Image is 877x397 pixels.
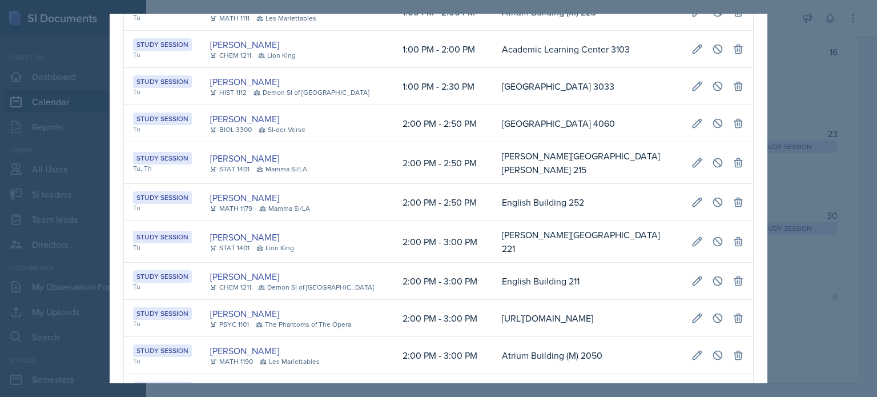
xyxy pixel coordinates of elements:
[256,243,294,253] div: Lion King
[493,105,682,142] td: [GEOGRAPHIC_DATA] 4060
[256,319,351,330] div: The Phantoms of The Opera
[393,300,493,337] td: 2:00 PM - 3:00 PM
[259,125,305,135] div: SI-der Verse
[133,307,192,320] div: Study Session
[393,31,493,68] td: 1:00 PM - 2:00 PM
[393,184,493,221] td: 2:00 PM - 2:50 PM
[210,344,279,358] a: [PERSON_NAME]
[393,105,493,142] td: 2:00 PM - 2:50 PM
[133,382,192,394] div: Study Session
[210,125,252,135] div: BIOL 3300
[493,68,682,105] td: [GEOGRAPHIC_DATA] 3033
[254,87,369,98] div: Demon SI of [GEOGRAPHIC_DATA]
[493,184,682,221] td: English Building 252
[210,164,250,174] div: STAT 1401
[210,230,279,244] a: [PERSON_NAME]
[493,221,682,263] td: [PERSON_NAME][GEOGRAPHIC_DATA] 221
[133,231,192,243] div: Study Session
[493,300,682,337] td: [URL][DOMAIN_NAME]
[258,282,374,292] div: Demon SI of [GEOGRAPHIC_DATA]
[133,203,192,213] div: Tu
[493,263,682,300] td: English Building 211
[210,203,252,214] div: MATH 1179
[133,75,192,88] div: Study Session
[133,87,192,97] div: Tu
[210,191,279,204] a: [PERSON_NAME]
[393,68,493,105] td: 1:00 PM - 2:30 PM
[393,337,493,374] td: 2:00 PM - 3:00 PM
[133,50,192,60] div: Tu
[133,113,192,125] div: Study Session
[210,243,250,253] div: STAT 1401
[133,356,192,366] div: Tu
[493,31,682,68] td: Academic Learning Center 3103
[133,282,192,292] div: Tu
[259,203,310,214] div: Mamma SI/LA
[133,319,192,329] div: Tu
[210,319,249,330] div: PSYC 1101
[210,50,251,61] div: CHEM 1211
[256,164,307,174] div: Mamma SI/LA
[393,221,493,263] td: 2:00 PM - 3:00 PM
[256,13,316,23] div: Les Mariettables
[260,356,320,367] div: Les Mariettables
[210,381,279,395] a: [PERSON_NAME]
[210,75,279,89] a: [PERSON_NAME]
[210,270,279,283] a: [PERSON_NAME]
[210,307,279,320] a: [PERSON_NAME]
[393,263,493,300] td: 2:00 PM - 3:00 PM
[258,50,296,61] div: Lion King
[133,152,192,165] div: Study Session
[210,38,279,51] a: [PERSON_NAME]
[210,13,250,23] div: MATH 1111
[210,151,279,165] a: [PERSON_NAME]
[210,282,251,292] div: CHEM 1211
[493,337,682,374] td: Atrium Building (M) 2050
[133,191,192,204] div: Study Session
[133,163,192,174] div: Tu, Th
[133,344,192,357] div: Study Session
[210,87,247,98] div: HIST 1112
[133,242,192,252] div: Tu
[133,270,192,283] div: Study Session
[210,112,279,126] a: [PERSON_NAME]
[493,142,682,184] td: [PERSON_NAME][GEOGRAPHIC_DATA][PERSON_NAME] 215
[210,356,253,367] div: MATH 1190
[133,13,192,23] div: Tu
[133,38,192,51] div: Study Session
[393,142,493,184] td: 2:00 PM - 2:50 PM
[133,124,192,134] div: Tu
